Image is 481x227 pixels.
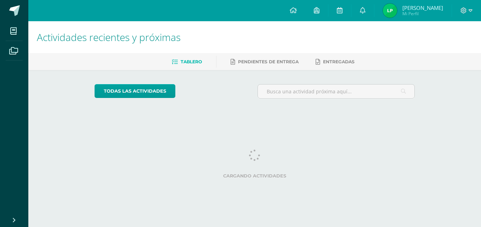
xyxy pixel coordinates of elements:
[258,85,415,98] input: Busca una actividad próxima aquí...
[402,4,443,11] span: [PERSON_NAME]
[231,56,299,68] a: Pendientes de entrega
[181,59,202,64] span: Tablero
[323,59,355,64] span: Entregadas
[383,4,397,18] img: 5bd285644e8b6dbc372e40adaaf14996.png
[238,59,299,64] span: Pendientes de entrega
[172,56,202,68] a: Tablero
[37,30,181,44] span: Actividades recientes y próximas
[95,173,415,179] label: Cargando actividades
[316,56,355,68] a: Entregadas
[402,11,443,17] span: Mi Perfil
[95,84,175,98] a: todas las Actividades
